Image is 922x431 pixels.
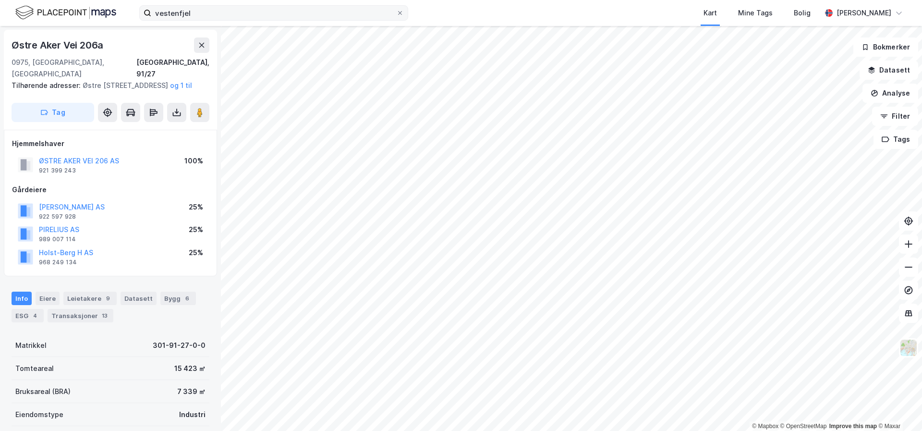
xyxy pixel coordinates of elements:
[829,423,877,430] a: Improve this map
[103,294,113,303] div: 9
[12,292,32,305] div: Info
[874,385,922,431] div: Kontrollprogram for chat
[15,340,47,351] div: Matrikkel
[189,224,203,235] div: 25%
[860,61,918,80] button: Datasett
[48,309,113,322] div: Transaksjoner
[738,7,773,19] div: Mine Tags
[30,311,40,320] div: 4
[39,235,76,243] div: 989 007 114
[12,80,202,91] div: Østre [STREET_ADDRESS]
[780,423,827,430] a: OpenStreetMap
[160,292,196,305] div: Bygg
[704,7,717,19] div: Kart
[872,107,918,126] button: Filter
[12,81,83,89] span: Tilhørende adresser:
[12,138,209,149] div: Hjemmelshaver
[862,84,918,103] button: Analyse
[12,309,44,322] div: ESG
[794,7,811,19] div: Bolig
[752,423,778,430] a: Mapbox
[15,409,63,420] div: Eiendomstype
[177,386,206,397] div: 7 339 ㎡
[100,311,109,320] div: 13
[853,37,918,57] button: Bokmerker
[15,386,71,397] div: Bruksareal (BRA)
[12,103,94,122] button: Tag
[63,292,117,305] div: Leietakere
[182,294,192,303] div: 6
[179,409,206,420] div: Industri
[837,7,891,19] div: [PERSON_NAME]
[874,385,922,431] iframe: Chat Widget
[121,292,157,305] div: Datasett
[136,57,209,80] div: [GEOGRAPHIC_DATA], 91/27
[15,4,116,21] img: logo.f888ab2527a4732fd821a326f86c7f29.svg
[39,213,76,221] div: 922 597 928
[174,363,206,374] div: 15 423 ㎡
[184,155,203,167] div: 100%
[39,167,76,174] div: 921 399 243
[189,247,203,259] div: 25%
[36,292,60,305] div: Eiere
[12,37,105,53] div: Østre Aker Vei 206a
[873,130,918,149] button: Tags
[899,339,918,357] img: Z
[151,6,396,20] input: Søk på adresse, matrikkel, gårdeiere, leietakere eller personer
[153,340,206,351] div: 301-91-27-0-0
[12,57,136,80] div: 0975, [GEOGRAPHIC_DATA], [GEOGRAPHIC_DATA]
[189,201,203,213] div: 25%
[39,259,77,266] div: 968 249 134
[12,184,209,196] div: Gårdeiere
[15,363,54,374] div: Tomteareal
